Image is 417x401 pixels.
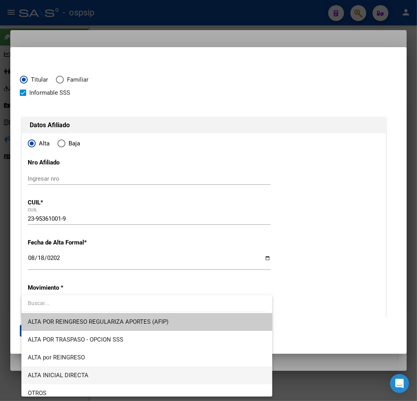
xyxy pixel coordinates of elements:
span: OTROS [28,390,46,397]
span: ALTA POR TRASPASO - OPCION SSS [28,336,123,343]
input: dropdown search [21,295,266,311]
span: ALTA POR REINGRESO REGULARIZA APORTES (AFIP) [28,318,168,325]
div: Open Intercom Messenger [390,374,409,393]
span: ALTA por REINGRESO [28,354,85,361]
span: ALTA INICIAL DIRECTA [28,372,88,379]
